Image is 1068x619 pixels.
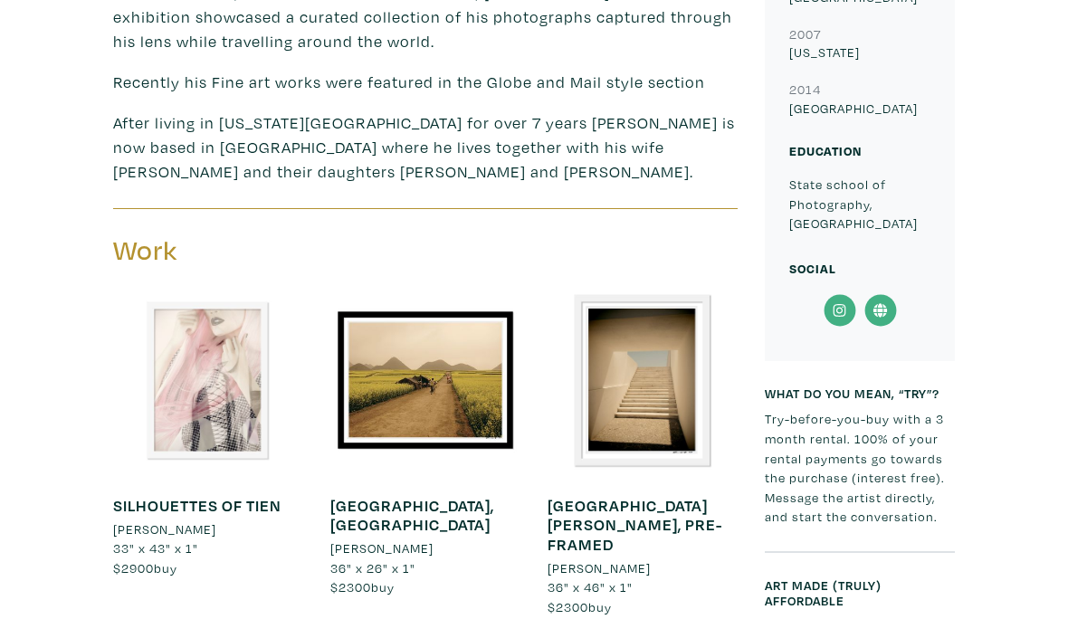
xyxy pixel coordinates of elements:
[113,519,303,539] a: [PERSON_NAME]
[113,70,738,94] p: Recently his Fine art works were featured in the Globe and Mail style section
[330,538,520,558] a: [PERSON_NAME]
[789,175,930,233] p: State school of Photography, [GEOGRAPHIC_DATA]
[789,81,821,98] small: 2014
[548,598,588,615] span: $2300
[765,409,955,527] p: Try-before-you-buy with a 3 month rental. 100% of your rental payments go towards the purchase (i...
[113,495,281,516] a: SILHOUETTES OF TIEN
[113,539,198,557] span: 33" x 43" x 1"
[113,233,412,268] h3: Work
[789,99,930,119] p: [GEOGRAPHIC_DATA]
[548,558,738,578] a: [PERSON_NAME]
[548,495,722,555] a: [GEOGRAPHIC_DATA][PERSON_NAME], PRE-FRAMED
[789,25,821,43] small: 2007
[113,559,177,576] span: buy
[330,578,371,595] span: $2300
[330,578,395,595] span: buy
[548,598,612,615] span: buy
[765,386,955,401] h6: What do you mean, “try”?
[765,577,955,609] h6: Art made (truly) affordable
[330,538,434,558] li: [PERSON_NAME]
[113,110,738,184] p: After living in [US_STATE][GEOGRAPHIC_DATA] for over 7 years [PERSON_NAME] is now based in [GEOGR...
[548,578,633,595] span: 36" x 46" x 1"
[548,558,651,578] li: [PERSON_NAME]
[330,559,415,576] span: 36" x 26" x 1"
[789,43,930,62] p: [US_STATE]
[113,519,216,539] li: [PERSON_NAME]
[789,260,836,277] small: Social
[113,559,154,576] span: $2900
[330,495,494,536] a: [GEOGRAPHIC_DATA], [GEOGRAPHIC_DATA]
[789,142,862,159] small: Education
